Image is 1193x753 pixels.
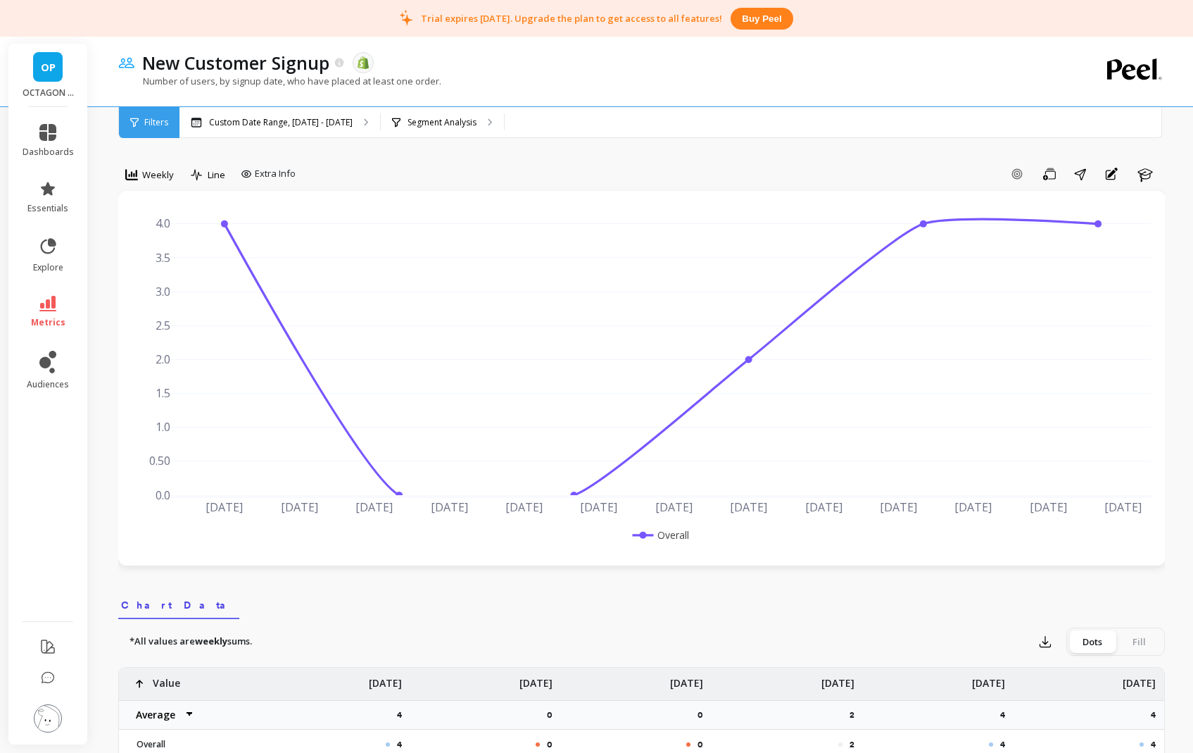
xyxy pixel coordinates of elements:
[118,587,1165,619] nav: Tabs
[121,598,236,612] span: Chart Data
[547,709,561,721] p: 0
[27,203,68,214] span: essentials
[142,168,174,182] span: Weekly
[31,317,65,328] span: metrics
[23,147,74,158] span: dashboards
[27,379,69,390] span: audiences
[1151,739,1156,750] p: 4
[130,635,252,649] p: *All values are sums.
[144,117,168,128] span: Filters
[1000,709,1014,721] p: 4
[33,262,63,273] span: explore
[698,739,703,750] p: 0
[850,739,854,750] p: 2
[421,12,722,25] p: Trial expires [DATE]. Upgrade the plan to get access to all features!
[1000,739,1005,750] p: 4
[850,709,863,721] p: 2
[670,668,703,690] p: [DATE]
[128,739,251,750] p: Overall
[408,117,476,128] p: Segment Analysis
[731,8,793,30] button: Buy peel
[1116,630,1162,653] div: Fill
[972,668,1005,690] p: [DATE]
[23,87,74,99] p: OCTAGON PARIS
[208,168,225,182] span: Line
[209,117,353,128] p: Custom Date Range, [DATE] - [DATE]
[821,668,854,690] p: [DATE]
[397,739,402,750] p: 4
[698,709,712,721] p: 0
[1123,668,1156,690] p: [DATE]
[153,668,180,690] p: Value
[547,739,553,750] p: 0
[142,51,329,75] p: New Customer Signup
[397,709,410,721] p: 4
[1151,709,1164,721] p: 4
[118,57,135,68] img: header icon
[519,668,553,690] p: [DATE]
[1069,630,1116,653] div: Dots
[41,59,56,75] span: OP
[255,167,296,181] span: Extra Info
[118,75,441,87] p: Number of users, by signup date, who have placed at least one order.
[195,635,227,647] strong: weekly
[34,704,62,733] img: profile picture
[357,56,370,69] img: api.shopify.svg
[369,668,402,690] p: [DATE]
